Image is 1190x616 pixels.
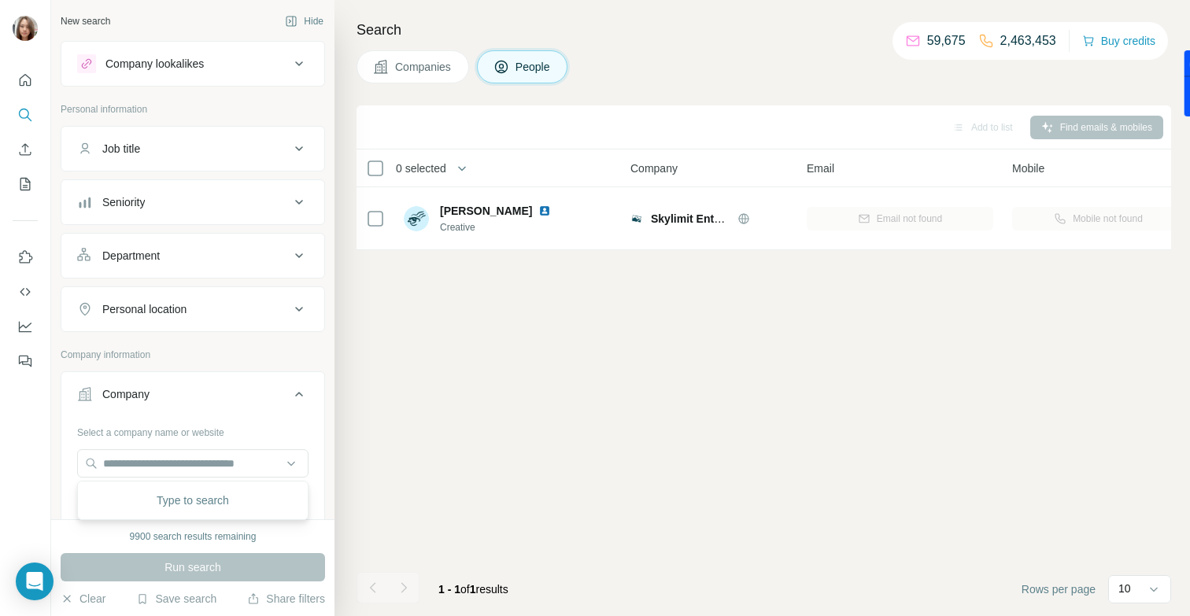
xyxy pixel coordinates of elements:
button: Buy credits [1082,30,1155,52]
button: Company [61,375,324,419]
img: Avatar [13,16,38,41]
p: 59,675 [927,31,966,50]
button: Search [13,101,38,129]
span: [PERSON_NAME] [440,203,532,219]
button: Enrich CSV [13,135,38,164]
div: Type to search [81,485,305,516]
span: Company [630,160,678,176]
span: People [516,59,552,75]
span: results [438,583,508,596]
span: Email [807,160,834,176]
span: of [460,583,470,596]
button: Company lookalikes [61,45,324,83]
span: Rows per page [1022,581,1096,597]
img: LinkedIn logo [538,205,551,217]
img: Logo of Skylimit Entertainment Group [630,212,643,225]
button: Save search [136,591,216,607]
div: Department [102,248,160,264]
span: 0 selected [396,160,446,176]
button: Personal location [61,290,324,328]
div: Company lookalikes [105,56,204,72]
button: Dashboard [13,312,38,341]
div: Personal location [102,301,187,317]
div: Job title [102,141,140,157]
div: New search [61,14,110,28]
span: 1 [470,583,476,596]
p: 10 [1118,581,1131,596]
button: Clear [61,591,105,607]
span: 1 - 1 [438,583,460,596]
button: My lists [13,170,38,198]
button: Hide [274,9,334,33]
button: Use Surfe on LinkedIn [13,243,38,271]
span: Mobile [1012,160,1044,176]
span: Skylimit Entertainment Group [651,212,807,225]
p: Personal information [61,102,325,116]
div: Open Intercom Messenger [16,563,54,600]
button: Seniority [61,183,324,221]
button: Share filters [247,591,325,607]
button: Quick start [13,66,38,94]
button: Feedback [13,347,38,375]
div: 9900 search results remaining [130,529,257,544]
h4: Search [357,19,1171,41]
div: Select a company name or website [77,419,309,440]
p: 2,463,453 [1000,31,1056,50]
div: Seniority [102,194,145,210]
p: Company information [61,348,325,362]
span: Creative [440,220,570,234]
button: Job title [61,130,324,168]
button: Department [61,237,324,275]
button: Use Surfe API [13,278,38,306]
span: Companies [395,59,453,75]
img: Avatar [404,206,429,231]
div: Company [102,386,150,402]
